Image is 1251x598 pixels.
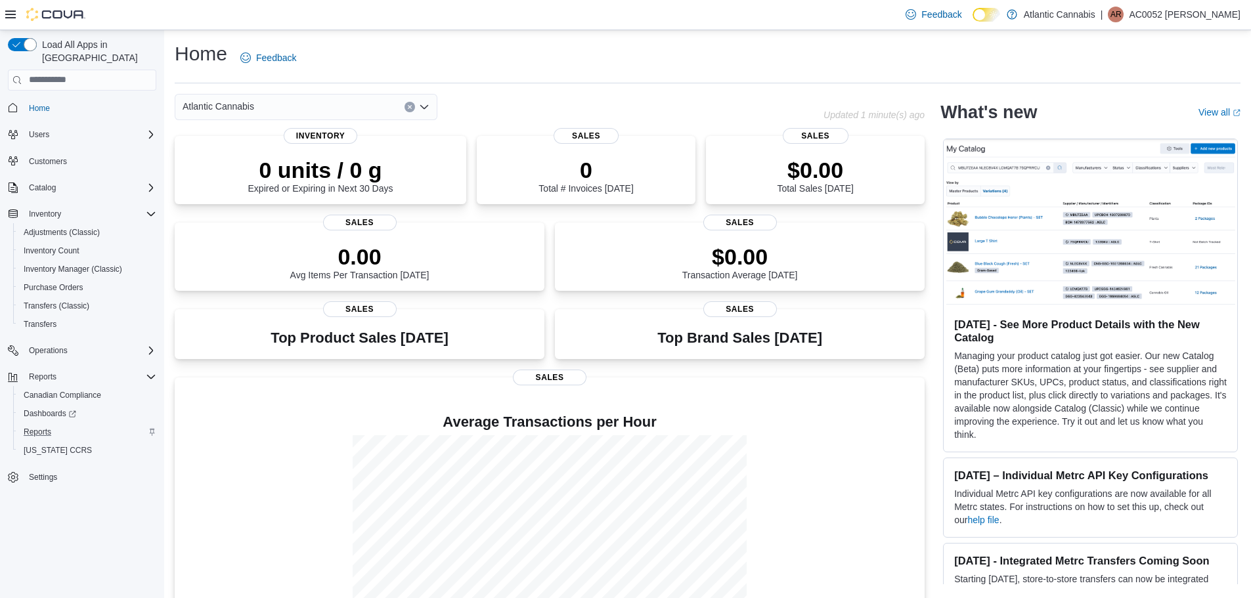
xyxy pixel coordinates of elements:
a: View allExternal link [1198,107,1240,117]
span: Feedback [921,8,961,21]
span: Operations [29,345,68,356]
svg: External link [1233,109,1240,117]
span: Dashboards [18,406,156,421]
span: Purchase Orders [24,282,83,293]
span: Canadian Compliance [24,390,101,400]
span: Feedback [256,51,296,64]
p: Individual Metrc API key configurations are now available for all Metrc states. For instructions ... [954,487,1227,526]
img: Cova [26,8,85,21]
a: Feedback [235,45,301,71]
button: Customers [3,152,162,171]
span: Inventory Manager (Classic) [24,264,122,274]
input: Dark Mode [973,8,1000,22]
div: Total # Invoices [DATE] [538,157,633,194]
h3: Top Product Sales [DATE] [271,330,448,346]
span: Customers [24,153,156,169]
button: Reports [24,369,62,385]
span: Inventory [29,209,61,219]
span: Transfers (Classic) [24,301,89,311]
span: Catalog [24,180,156,196]
span: Inventory [284,128,357,144]
div: Transaction Average [DATE] [682,244,798,280]
span: Purchase Orders [18,280,156,295]
a: Inventory Count [18,243,85,259]
h2: What's new [940,102,1037,123]
span: Load All Apps in [GEOGRAPHIC_DATA] [37,38,156,64]
span: Inventory Count [24,246,79,256]
h1: Home [175,41,227,67]
div: Avg Items Per Transaction [DATE] [290,244,429,280]
h3: Top Brand Sales [DATE] [657,330,822,346]
button: Open list of options [419,102,429,112]
p: AC0052 [PERSON_NAME] [1129,7,1240,22]
button: Operations [24,343,73,358]
span: Sales [783,128,848,144]
h3: [DATE] - Integrated Metrc Transfers Coming Soon [954,554,1227,567]
button: [US_STATE] CCRS [13,441,162,459]
p: Managing your product catalog just got easier. Our new Catalog (Beta) puts more information at yo... [954,349,1227,441]
button: Settings [3,467,162,486]
span: Inventory [24,206,156,222]
a: Reports [18,424,56,440]
p: Updated 1 minute(s) ago [823,110,925,120]
a: Dashboards [13,404,162,423]
span: Users [29,129,49,140]
button: Transfers [13,315,162,333]
h4: Average Transactions per Hour [185,414,914,430]
span: Home [29,103,50,114]
span: Dashboards [24,408,76,419]
a: help file [967,515,999,525]
span: Reports [29,372,56,382]
button: Inventory [3,205,162,223]
span: AR [1110,7,1122,22]
span: Reports [24,427,51,437]
button: Reports [13,423,162,441]
button: Inventory Manager (Classic) [13,260,162,278]
span: Sales [323,301,397,317]
a: Transfers [18,316,62,332]
a: Canadian Compliance [18,387,106,403]
h3: [DATE] - See More Product Details with the New Catalog [954,318,1227,344]
span: Adjustments (Classic) [18,224,156,240]
span: Catalog [29,182,56,193]
span: Sales [554,128,619,144]
button: Operations [3,341,162,360]
span: Sales [703,301,777,317]
span: Settings [24,469,156,485]
a: Adjustments (Classic) [18,224,105,240]
button: Adjustments (Classic) [13,223,162,242]
button: Reports [3,368,162,386]
span: Users [24,127,156,142]
a: Customers [24,154,72,169]
p: 0 units / 0 g [248,157,393,183]
p: Atlantic Cannabis [1024,7,1095,22]
button: Clear input [405,102,415,112]
span: Inventory Manager (Classic) [18,261,156,277]
button: Users [3,125,162,144]
button: Purchase Orders [13,278,162,297]
span: Washington CCRS [18,442,156,458]
span: Transfers [24,319,56,330]
button: Inventory [24,206,66,222]
a: [US_STATE] CCRS [18,442,97,458]
a: Settings [24,469,62,485]
span: Sales [513,370,586,385]
span: Settings [29,472,57,482]
button: Users [24,127,55,142]
span: Reports [18,424,156,440]
a: Dashboards [18,406,81,421]
span: Customers [29,156,67,167]
div: AC0052 Rice Tanita [1108,7,1124,22]
p: $0.00 [682,244,798,270]
span: Canadian Compliance [18,387,156,403]
p: | [1101,7,1103,22]
button: Home [3,98,162,117]
p: 0 [538,157,633,183]
span: [US_STATE] CCRS [24,445,92,456]
span: Home [24,100,156,116]
a: Home [24,100,55,116]
h3: [DATE] – Individual Metrc API Key Configurations [954,469,1227,482]
a: Inventory Manager (Classic) [18,261,127,277]
span: Sales [323,215,397,230]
